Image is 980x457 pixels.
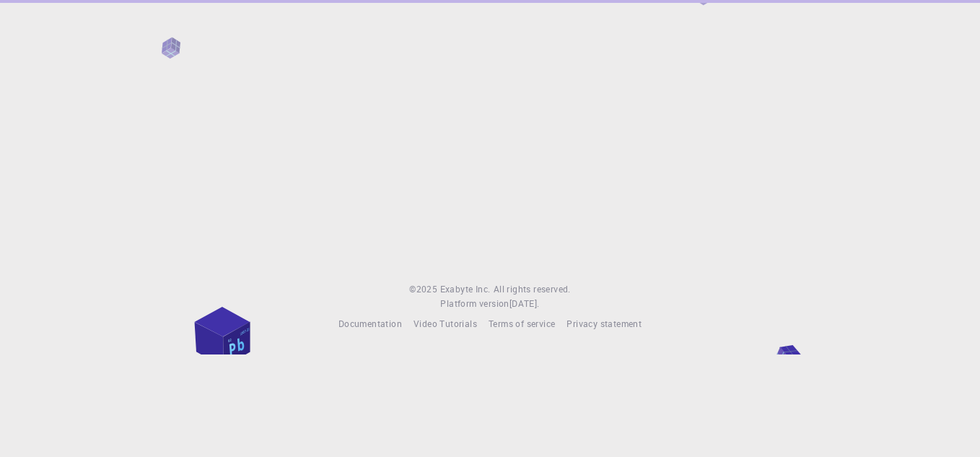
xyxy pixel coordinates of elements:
[414,317,477,331] a: Video Tutorials
[509,297,540,311] a: [DATE].
[338,318,402,329] span: Documentation
[566,318,642,329] span: Privacy statement
[440,282,491,297] a: Exabyte Inc.
[440,283,491,295] span: Exabyte Inc.
[489,317,555,331] a: Terms of service
[566,317,642,331] a: Privacy statement
[414,318,477,329] span: Video Tutorials
[409,282,439,297] span: © 2025
[489,318,555,329] span: Terms of service
[440,297,509,311] span: Platform version
[509,297,540,309] span: [DATE] .
[338,317,402,331] a: Documentation
[494,282,571,297] span: All rights reserved.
